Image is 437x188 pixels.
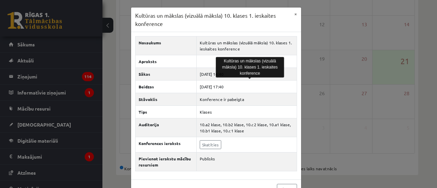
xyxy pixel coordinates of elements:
[135,106,196,118] th: Tips
[135,153,196,171] th: Pievienot ierakstu mācību resursiem
[200,140,221,149] a: Skatīties
[135,55,196,68] th: Apraksts
[135,68,196,81] th: Sākas
[196,37,297,55] td: Kultūras un mākslas (vizuālā māksla) 10. klases 1. ieskaites konference
[290,8,301,20] button: ×
[196,68,297,81] td: [DATE] 16:40
[135,137,196,153] th: Konferences ieraksts
[135,93,196,106] th: Stāvoklis
[196,153,297,171] td: Publisks
[196,93,297,106] td: Konference ir pabeigta
[135,118,196,137] th: Auditorija
[135,37,196,55] th: Nosaukums
[135,12,290,28] h3: Kultūras un mākslas (vizuālā māksla) 10. klases 1. ieskaites konference
[135,81,196,93] th: Beidzas
[216,57,284,77] div: Kultūras un mākslas (vizuālā māksla) 10. klases 1. ieskaites konference
[196,118,297,137] td: 10.a2 klase, 10.b2 klase, 10.c2 klase, 10.a1 klase, 10.b1 klase, 10.c1 klase
[196,81,297,93] td: [DATE] 17:40
[196,106,297,118] td: Klases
